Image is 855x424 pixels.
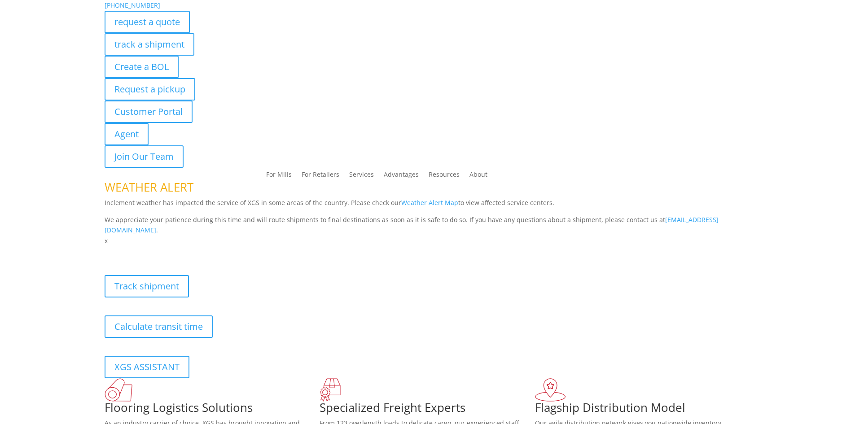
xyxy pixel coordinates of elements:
a: request a quote [105,11,190,33]
h1: Flooring Logistics Solutions [105,402,320,418]
a: Track shipment [105,275,189,297]
a: For Mills [266,171,292,181]
a: [PHONE_NUMBER] [105,1,160,9]
a: Resources [429,171,460,181]
p: We appreciate your patience during this time and will route shipments to final destinations as so... [105,214,751,236]
a: Customer Portal [105,101,193,123]
h1: Flagship Distribution Model [535,402,750,418]
span: WEATHER ALERT [105,179,193,195]
img: xgs-icon-focused-on-flooring-red [320,378,341,402]
a: Request a pickup [105,78,195,101]
a: Join Our Team [105,145,184,168]
h1: Specialized Freight Experts [320,402,535,418]
a: About [469,171,487,181]
a: Agent [105,123,149,145]
p: x [105,236,751,246]
img: xgs-icon-flagship-distribution-model-red [535,378,566,402]
p: Inclement weather has impacted the service of XGS in some areas of the country. Please check our ... [105,197,751,214]
a: Calculate transit time [105,315,213,338]
a: Services [349,171,374,181]
a: For Retailers [302,171,339,181]
a: Weather Alert Map [401,198,458,207]
a: XGS ASSISTANT [105,356,189,378]
a: Advantages [384,171,419,181]
img: xgs-icon-total-supply-chain-intelligence-red [105,378,132,402]
a: track a shipment [105,33,194,56]
b: Visibility, transparency, and control for your entire supply chain. [105,248,305,256]
a: Create a BOL [105,56,179,78]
